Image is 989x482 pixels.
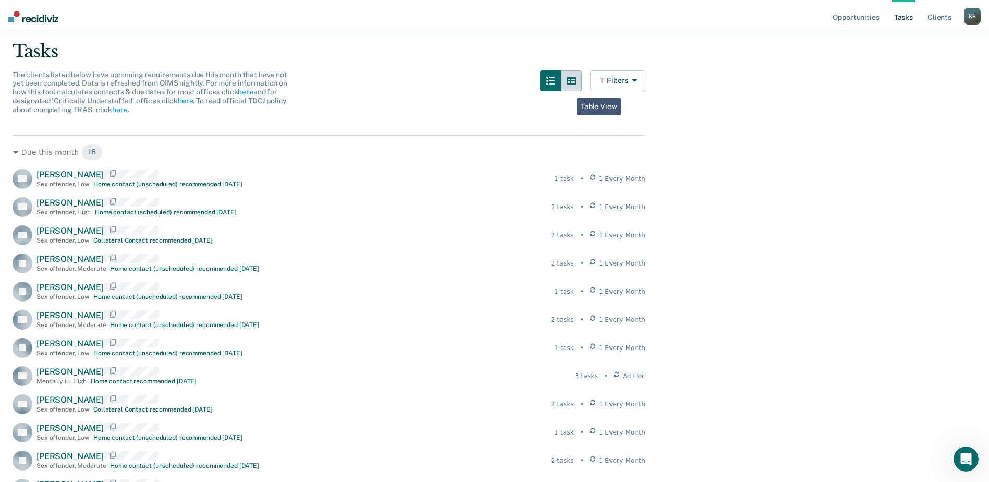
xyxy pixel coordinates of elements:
div: Collateral Contact recommended [DATE] [93,237,213,244]
span: 1 Every Month [599,259,646,268]
div: Mentally ill , High [36,378,87,385]
div: Home contact (unscheduled) recommended [DATE] [93,434,242,441]
div: 1 task [554,343,574,353]
div: Sex offender , Low [36,237,89,244]
div: Collateral Contact recommended [DATE] [93,406,213,413]
span: 1 Every Month [599,343,646,353]
div: 2 tasks [551,231,574,240]
a: here [112,105,127,114]
div: • [580,315,584,324]
span: 1 Every Month [599,202,646,212]
span: [PERSON_NAME] [36,423,104,433]
div: 1 task [554,287,574,296]
div: Home contact (unscheduled) recommended [DATE] [110,265,259,272]
div: Sex offender , Low [36,293,89,300]
div: Sex offender , Moderate [36,265,106,272]
span: 16 [81,144,103,161]
span: 1 Every Month [599,315,646,324]
button: Filters [590,70,645,91]
button: KB [964,8,981,25]
span: 1 Every Month [599,287,646,296]
span: 1 Every Month [599,400,646,409]
a: here [238,88,253,96]
span: [PERSON_NAME] [36,282,104,292]
div: Sex offender , Moderate [36,462,106,469]
div: Sex offender , Low [36,180,89,188]
div: Home contact (unscheduled) recommended [DATE] [93,350,242,357]
div: Home contact (unscheduled) recommended [DATE] [110,462,259,469]
div: Sex offender , Low [36,350,89,357]
div: • [580,259,584,268]
div: • [580,400,584,409]
img: Recidiviz [8,11,58,22]
div: Home contact (unscheduled) recommended [DATE] [93,293,242,300]
div: Home contact recommended [DATE] [91,378,197,385]
span: [PERSON_NAME] [36,339,104,348]
a: here [178,97,193,105]
span: 1 Every Month [599,428,646,437]
div: 3 tasks [575,371,598,381]
div: • [580,287,584,296]
span: [PERSON_NAME] [36,198,104,208]
div: Sex offender , Low [36,434,89,441]
div: • [604,371,608,381]
span: 1 Every Month [599,174,646,184]
div: • [580,456,584,465]
iframe: Intercom live chat [954,447,979,472]
span: [PERSON_NAME] [36,226,104,236]
div: Home contact (unscheduled) recommended [DATE] [110,321,259,329]
div: 1 task [554,174,574,184]
div: Sex offender , Low [36,406,89,413]
span: 1 Every Month [599,231,646,240]
div: • [580,174,584,184]
div: Home contact (unscheduled) recommended [DATE] [93,180,242,188]
span: [PERSON_NAME] [36,254,104,264]
span: [PERSON_NAME] [36,170,104,179]
span: 1 Every Month [599,456,646,465]
div: • [580,428,584,437]
span: [PERSON_NAME] [36,310,104,320]
div: • [580,231,584,240]
div: K B [964,8,981,25]
div: Due this month 16 [13,144,645,161]
div: • [580,343,584,353]
span: [PERSON_NAME] [36,367,104,377]
div: Sex offender , Moderate [36,321,106,329]
div: Tasks [13,41,976,62]
span: [PERSON_NAME] [36,395,104,405]
span: The clients listed below have upcoming requirements due this month that have not yet been complet... [13,70,287,114]
div: 2 tasks [551,202,574,212]
div: • [580,202,584,212]
div: 1 task [554,428,574,437]
div: 2 tasks [551,259,574,268]
div: 2 tasks [551,456,574,465]
div: Sex offender , High [36,209,91,216]
span: Ad Hoc [622,371,645,381]
div: Home contact (scheduled) recommended [DATE] [95,209,237,216]
div: 2 tasks [551,400,574,409]
span: [PERSON_NAME] [36,451,104,461]
div: 2 tasks [551,315,574,324]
